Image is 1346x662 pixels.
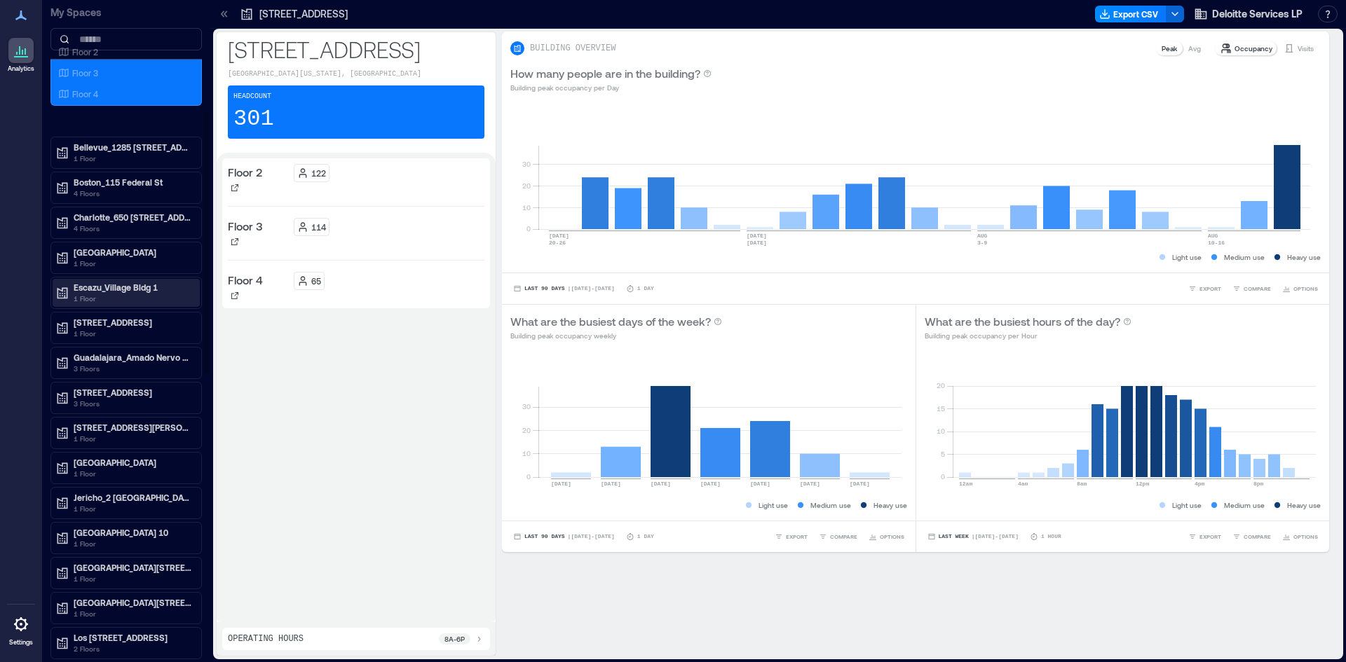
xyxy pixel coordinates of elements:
[925,530,1021,544] button: Last Week |[DATE]-[DATE]
[74,538,191,549] p: 1 Floor
[74,398,191,409] p: 3 Floors
[850,481,870,487] text: [DATE]
[810,499,851,511] p: Medium use
[637,532,654,541] p: 1 Day
[74,223,191,234] p: 4 Floors
[74,527,191,538] p: [GEOGRAPHIC_DATA] 10
[1172,251,1202,263] p: Light use
[522,160,531,168] tspan: 30
[1244,532,1271,541] span: COMPARE
[940,472,944,481] tspan: 0
[830,532,857,541] span: COMPARE
[1224,251,1265,263] p: Medium use
[1253,481,1264,487] text: 8pm
[74,247,191,258] p: [GEOGRAPHIC_DATA]
[74,387,191,398] p: [STREET_ADDRESS]
[9,638,33,647] p: Settings
[4,34,39,77] a: Analytics
[936,404,944,413] tspan: 15
[74,188,191,199] p: 4 Floors
[74,153,191,164] p: 1 Floor
[228,164,263,181] p: Floor 2
[74,258,191,269] p: 1 Floor
[522,181,531,190] tspan: 20
[551,481,571,487] text: [DATE]
[72,46,98,57] p: Floor 2
[866,530,907,544] button: OPTIONS
[1230,530,1274,544] button: COMPARE
[1298,43,1314,54] p: Visits
[233,105,274,133] p: 301
[74,608,191,619] p: 1 Floor
[873,499,907,511] p: Heavy use
[940,450,944,458] tspan: 5
[1195,481,1205,487] text: 4pm
[816,530,860,544] button: COMPARE
[522,203,531,212] tspan: 10
[700,481,721,487] text: [DATE]
[311,221,326,233] p: 114
[1293,284,1318,293] span: OPTIONS
[228,272,263,289] p: Floor 4
[510,65,700,82] p: How many people are in the building?
[977,240,988,246] text: 3-9
[1162,43,1177,54] p: Peak
[925,313,1120,330] p: What are the busiest hours of the day?
[1287,499,1321,511] p: Heavy use
[72,67,98,78] p: Floor 3
[759,499,788,511] p: Light use
[800,481,820,487] text: [DATE]
[311,167,326,179] p: 122
[522,402,531,411] tspan: 30
[228,218,263,235] p: Floor 3
[72,88,98,99] p: Floor 4
[549,233,569,239] text: [DATE]
[1190,3,1307,25] button: Deloitte Services LP
[1018,481,1028,487] text: 4am
[936,381,944,389] tspan: 20
[74,328,191,339] p: 1 Floor
[1293,532,1318,541] span: OPTIONS
[74,363,191,374] p: 3 Floors
[74,293,191,304] p: 1 Floor
[1188,43,1201,54] p: Avg
[637,284,654,293] p: 1 Day
[74,573,191,584] p: 1 Floor
[1185,530,1224,544] button: EXPORT
[1244,284,1271,293] span: COMPARE
[786,532,808,541] span: EXPORT
[444,633,465,644] p: 8a - 6p
[880,532,904,541] span: OPTIONS
[510,530,618,544] button: Last 90 Days |[DATE]-[DATE]
[747,240,767,246] text: [DATE]
[311,275,321,287] p: 65
[74,562,191,573] p: [GEOGRAPHIC_DATA][STREET_ADDRESS][PERSON_NAME]
[74,212,191,223] p: Charlotte_650 [STREET_ADDRESS][PERSON_NAME]
[530,43,616,54] p: BUILDING OVERVIEW
[8,64,34,73] p: Analytics
[925,330,1131,341] p: Building peak occupancy per Hour
[1224,499,1265,511] p: Medium use
[1185,282,1224,296] button: EXPORT
[233,91,271,102] p: Headcount
[1230,282,1274,296] button: COMPARE
[1208,240,1225,246] text: 10-16
[228,69,484,80] p: [GEOGRAPHIC_DATA][US_STATE], [GEOGRAPHIC_DATA]
[4,607,38,651] a: Settings
[526,224,531,233] tspan: 0
[1212,7,1303,21] span: Deloitte Services LP
[1199,532,1221,541] span: EXPORT
[1235,43,1272,54] p: Occupancy
[651,481,671,487] text: [DATE]
[1199,284,1221,293] span: EXPORT
[74,422,191,433] p: [STREET_ADDRESS][PERSON_NAME]
[1041,532,1061,541] p: 1 Hour
[74,177,191,188] p: Boston_115 Federal St
[772,530,810,544] button: EXPORT
[526,472,531,481] tspan: 0
[74,433,191,444] p: 1 Floor
[74,597,191,608] p: [GEOGRAPHIC_DATA][STREET_ADDRESS]
[74,457,191,468] p: [GEOGRAPHIC_DATA]
[50,6,202,20] p: My Spaces
[510,330,722,341] p: Building peak occupancy weekly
